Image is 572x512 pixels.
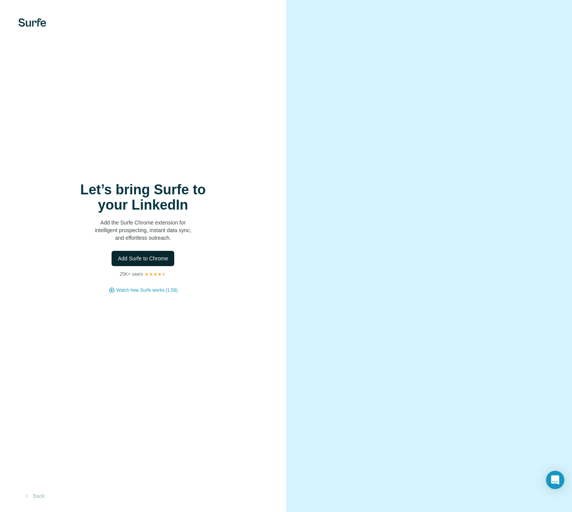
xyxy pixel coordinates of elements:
[66,182,219,213] h1: Let’s bring Surfe to your LinkedIn
[546,471,564,489] div: Open Intercom Messenger
[66,219,219,242] p: Add the Surfe Chrome extension for intelligent prospecting, instant data sync, and effortless out...
[18,18,46,27] img: Surfe's logo
[18,489,50,503] button: Back
[120,271,143,278] p: 25K+ users
[117,287,178,294] button: Watch how Surfe works (1:58)
[112,251,174,266] button: Add Surfe to Chrome
[144,272,166,276] img: Rating Stars
[118,255,168,262] span: Add Surfe to Chrome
